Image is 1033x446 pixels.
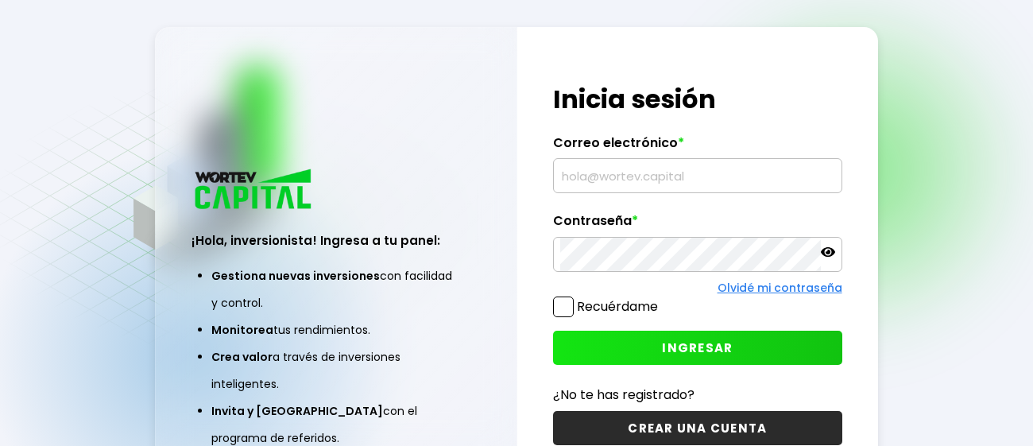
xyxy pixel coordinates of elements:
[211,343,460,398] li: a través de inversiones inteligentes.
[553,135,841,159] label: Correo electrónico
[553,385,841,405] p: ¿No te has registrado?
[662,339,733,356] span: INGRESAR
[211,322,273,338] span: Monitorea
[553,331,841,365] button: INGRESAR
[560,159,834,192] input: hola@wortev.capital
[553,213,841,237] label: Contraseña
[211,268,380,284] span: Gestiona nuevas inversiones
[553,80,841,118] h1: Inicia sesión
[192,231,480,250] h3: ¡Hola, inversionista! Ingresa a tu panel:
[718,280,842,296] a: Olvidé mi contraseña
[211,349,273,365] span: Crea valor
[211,403,383,419] span: Invita y [GEOGRAPHIC_DATA]
[192,167,317,214] img: logo_wortev_capital
[577,297,658,316] label: Recuérdame
[211,316,460,343] li: tus rendimientos.
[211,262,460,316] li: con facilidad y control.
[553,385,841,445] a: ¿No te has registrado?CREAR UNA CUENTA
[553,411,841,445] button: CREAR UNA CUENTA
